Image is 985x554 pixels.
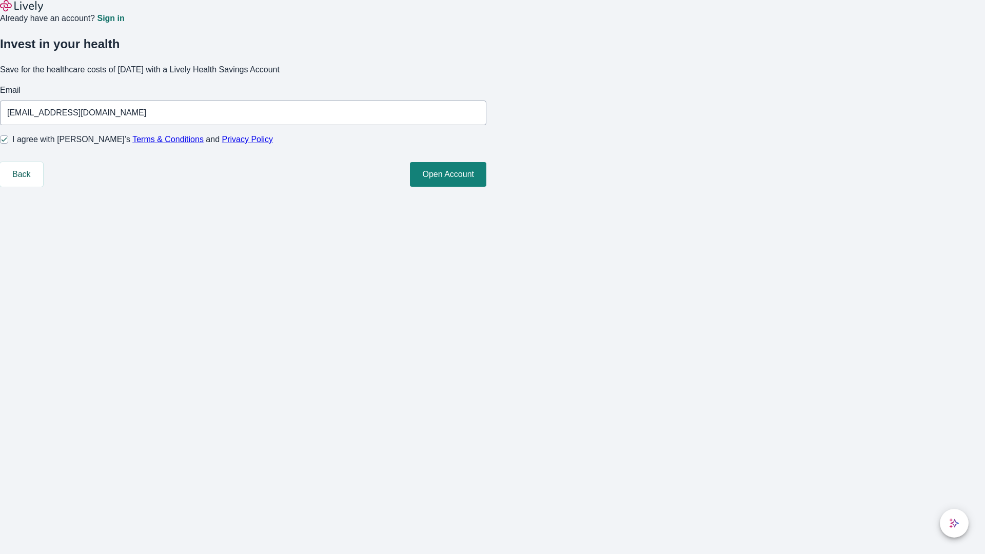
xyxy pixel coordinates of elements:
span: I agree with [PERSON_NAME]’s and [12,133,273,146]
a: Sign in [97,14,124,23]
svg: Lively AI Assistant [949,518,959,528]
a: Privacy Policy [222,135,273,144]
button: chat [940,509,969,538]
button: Open Account [410,162,486,187]
a: Terms & Conditions [132,135,204,144]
